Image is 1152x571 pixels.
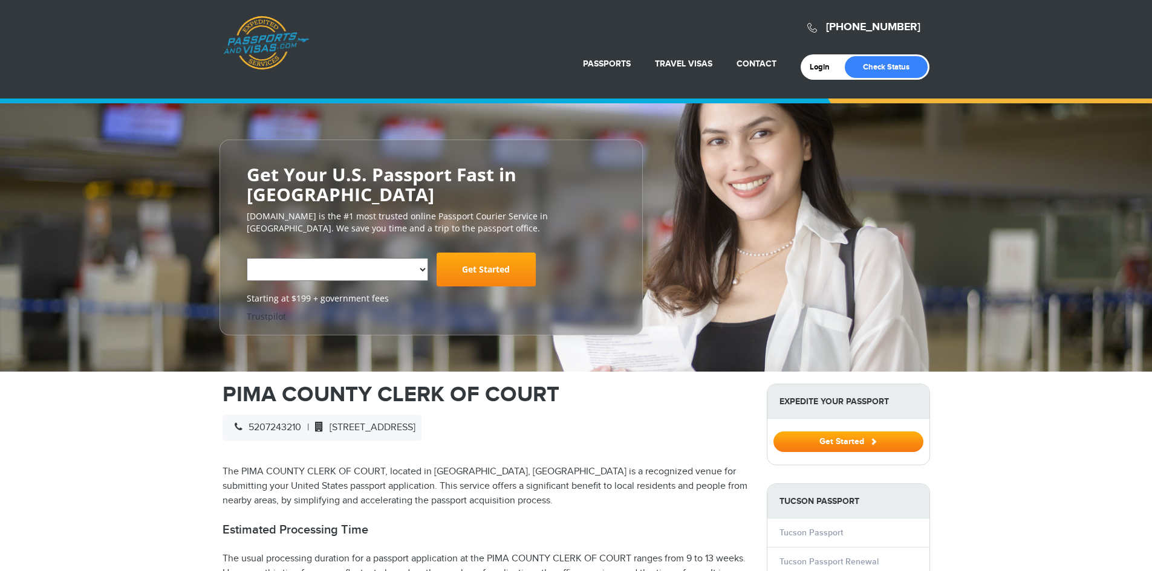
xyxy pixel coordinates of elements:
[810,62,838,72] a: Login
[223,465,749,508] p: The PIMA COUNTY CLERK OF COURT, located in [GEOGRAPHIC_DATA], [GEOGRAPHIC_DATA] is a recognized v...
[247,210,616,234] p: [DOMAIN_NAME] is the #1 most trusted online Passport Courier Service in [GEOGRAPHIC_DATA]. We sav...
[583,59,631,69] a: Passports
[437,253,536,286] a: Get Started
[223,523,749,537] h2: Estimated Processing Time
[223,384,749,405] h1: PIMA COUNTY CLERK OF COURT
[247,292,616,305] span: Starting at $199 + government fees
[779,556,879,567] a: Tucson Passport Renewal
[247,164,616,204] h2: Get Your U.S. Passport Fast in [GEOGRAPHIC_DATA]
[229,422,301,433] span: 5207243210
[223,16,309,70] a: Passports & [DOMAIN_NAME]
[779,527,843,538] a: Tucson Passport
[737,59,776,69] a: Contact
[767,384,929,419] strong: Expedite Your Passport
[845,56,928,78] a: Check Status
[773,431,923,452] button: Get Started
[223,415,421,441] div: |
[773,436,923,446] a: Get Started
[826,21,920,34] a: [PHONE_NUMBER]
[767,484,929,518] strong: Tucson Passport
[309,422,415,433] span: [STREET_ADDRESS]
[247,311,286,322] a: Trustpilot
[655,59,712,69] a: Travel Visas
